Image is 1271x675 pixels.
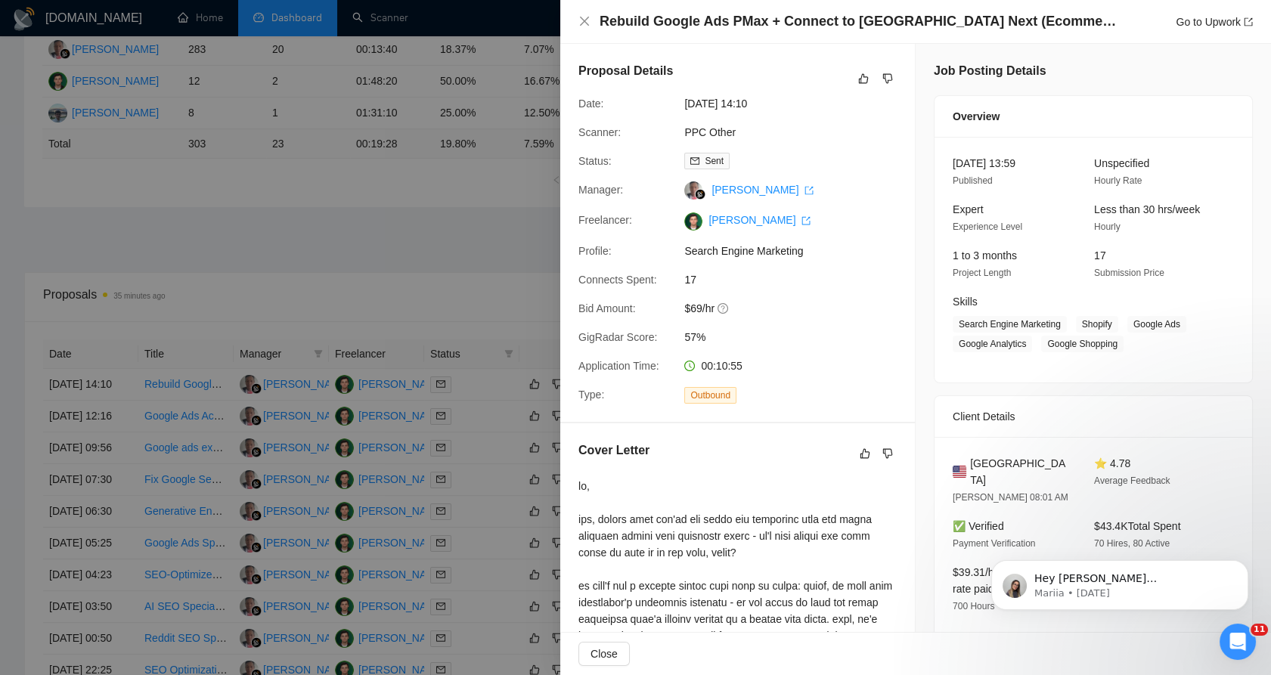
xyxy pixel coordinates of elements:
button: Close [578,15,591,28]
span: Date: [578,98,603,110]
span: export [804,186,814,195]
span: dislike [882,447,893,460]
span: Google Shopping [1041,336,1124,352]
span: Outbound [684,387,736,404]
img: gigradar-bm.png [695,189,705,200]
div: Client Details [953,396,1234,437]
span: question-circle [718,302,730,314]
span: $39.31/hr avg hourly rate paid [953,566,1049,595]
span: Average Feedback [1094,475,1170,486]
span: 1 to 3 months [953,249,1017,262]
a: Go to Upworkexport [1176,16,1253,28]
span: ✅ Verified [953,520,1004,532]
iframe: Intercom live chat [1220,624,1256,660]
span: Manager: [578,184,623,196]
h5: Job Posting Details [934,62,1046,80]
span: Google Analytics [953,336,1032,352]
button: dislike [879,70,897,88]
h4: Rebuild Google Ads PMax + Connect to [GEOGRAPHIC_DATA] Next (Ecommerce/Shopify) [600,12,1121,31]
span: Type: [578,389,604,401]
span: Connects Spent: [578,274,657,286]
a: [PERSON_NAME] export [711,184,814,196]
span: GigRadar Score: [578,331,657,343]
span: Status: [578,155,612,167]
span: 700 Hours [953,601,994,612]
span: Overview [953,108,1000,125]
h5: Cover Letter [578,441,649,460]
span: Application Time: [578,360,659,372]
span: 57% [684,329,911,345]
span: Hourly [1094,221,1121,232]
span: like [858,73,869,85]
h5: Proposal Details [578,62,673,80]
span: [PERSON_NAME] 08:01 AM [953,492,1068,503]
span: Search Engine Marketing [953,316,1067,333]
span: Profile: [578,245,612,257]
span: [GEOGRAPHIC_DATA] [970,455,1070,488]
span: Expert [953,203,983,215]
span: 00:10:55 [701,360,742,372]
span: Submission Price [1094,268,1164,278]
span: Payment Verification [953,538,1035,549]
iframe: Intercom notifications message [969,528,1271,634]
span: $69/hr [684,300,911,317]
span: 17 [684,271,911,288]
span: close [578,15,591,27]
span: $43.4K Total Spent [1094,520,1180,532]
span: Scanner: [578,126,621,138]
a: PPC Other [684,126,736,138]
span: Bid Amount: [578,302,636,314]
span: Google Ads [1127,316,1186,333]
span: Search Engine Marketing [684,243,911,259]
span: dislike [882,73,893,85]
span: export [1244,17,1253,26]
span: mail [690,156,699,166]
span: Skills [953,296,978,308]
span: Experience Level [953,221,1022,232]
span: 17 [1094,249,1106,262]
span: Freelancer: [578,214,632,226]
span: [DATE] 13:59 [953,157,1015,169]
span: Unspecified [1094,157,1149,169]
img: c1J0b20xq_WUghEqO4suMbKaEdImWO_urvD1eOw0NgdFI9-iYG9fJhcVYhS_sqYaLA [684,212,702,231]
span: Close [591,646,618,662]
span: ⭐ 4.78 [1094,457,1130,469]
span: export [801,216,811,225]
span: Shopify [1076,316,1118,333]
img: 🇺🇸 [953,463,966,480]
button: Close [578,642,630,666]
span: Project Length [953,268,1011,278]
span: Less than 30 hrs/week [1094,203,1200,215]
a: [PERSON_NAME] export [708,214,811,226]
button: like [854,70,873,88]
span: Published [953,175,993,186]
button: like [856,444,874,463]
span: [DATE] 14:10 [684,95,911,112]
span: Sent [705,156,724,166]
span: 11 [1251,624,1268,636]
span: Hourly Rate [1094,175,1142,186]
span: clock-circle [684,361,695,371]
button: dislike [879,444,897,463]
span: like [860,447,870,460]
